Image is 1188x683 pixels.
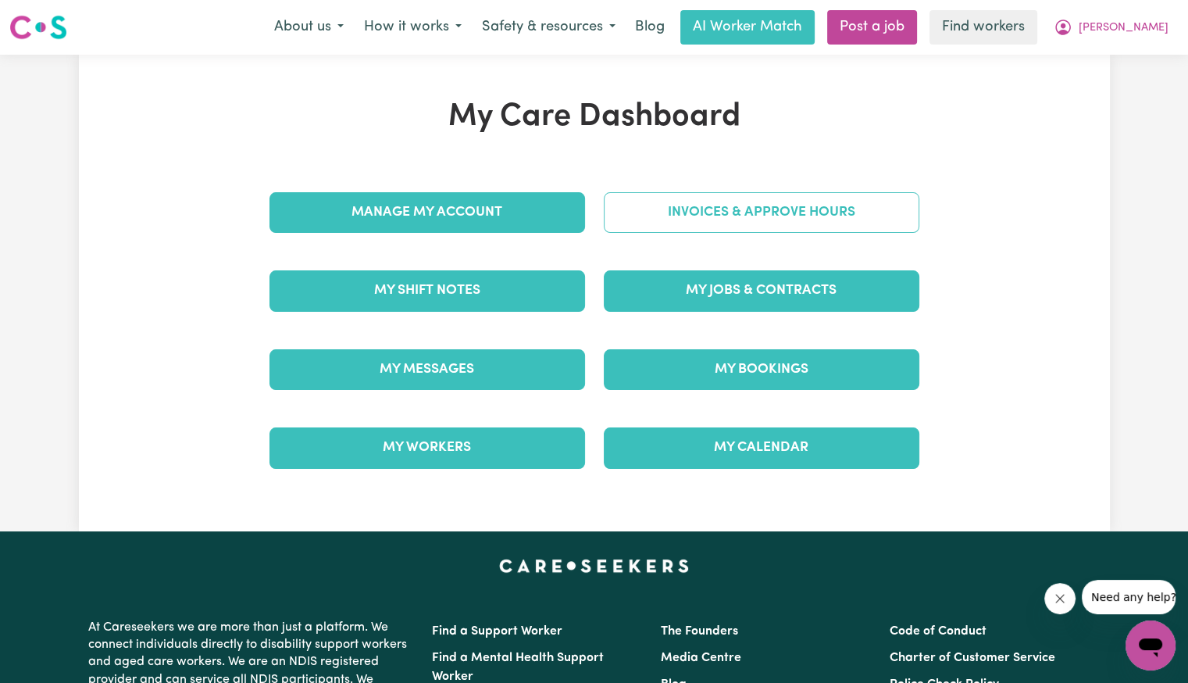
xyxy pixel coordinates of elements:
[1044,11,1179,44] button: My Account
[432,625,562,638] a: Find a Support Worker
[269,270,585,311] a: My Shift Notes
[604,427,919,468] a: My Calendar
[604,270,919,311] a: My Jobs & Contracts
[269,427,585,468] a: My Workers
[890,625,986,638] a: Code of Conduct
[680,10,815,45] a: AI Worker Match
[9,13,67,41] img: Careseekers logo
[661,652,741,664] a: Media Centre
[604,192,919,233] a: Invoices & Approve Hours
[890,652,1055,664] a: Charter of Customer Service
[264,11,354,44] button: About us
[354,11,472,44] button: How it works
[9,9,67,45] a: Careseekers logo
[9,11,95,23] span: Need any help?
[1044,583,1076,614] iframe: Close message
[1079,20,1168,37] span: [PERSON_NAME]
[472,11,626,44] button: Safety & resources
[1126,620,1176,670] iframe: Button to launch messaging window
[661,625,738,638] a: The Founders
[269,349,585,390] a: My Messages
[499,560,689,572] a: Careseekers home page
[260,98,929,136] h1: My Care Dashboard
[929,10,1037,45] a: Find workers
[432,652,604,683] a: Find a Mental Health Support Worker
[1082,580,1176,614] iframe: Message from company
[269,192,585,233] a: Manage My Account
[827,10,917,45] a: Post a job
[626,10,674,45] a: Blog
[604,349,919,390] a: My Bookings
